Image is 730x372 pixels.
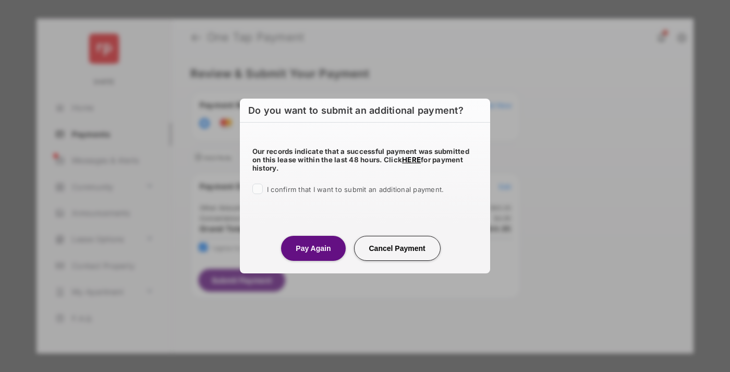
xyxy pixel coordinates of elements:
button: Pay Again [281,236,345,261]
h2: Do you want to submit an additional payment? [240,99,490,123]
a: HERE [402,155,421,164]
span: I confirm that I want to submit an additional payment. [267,185,444,194]
button: Cancel Payment [354,236,441,261]
h5: Our records indicate that a successful payment was submitted on this lease within the last 48 hou... [252,147,478,172]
